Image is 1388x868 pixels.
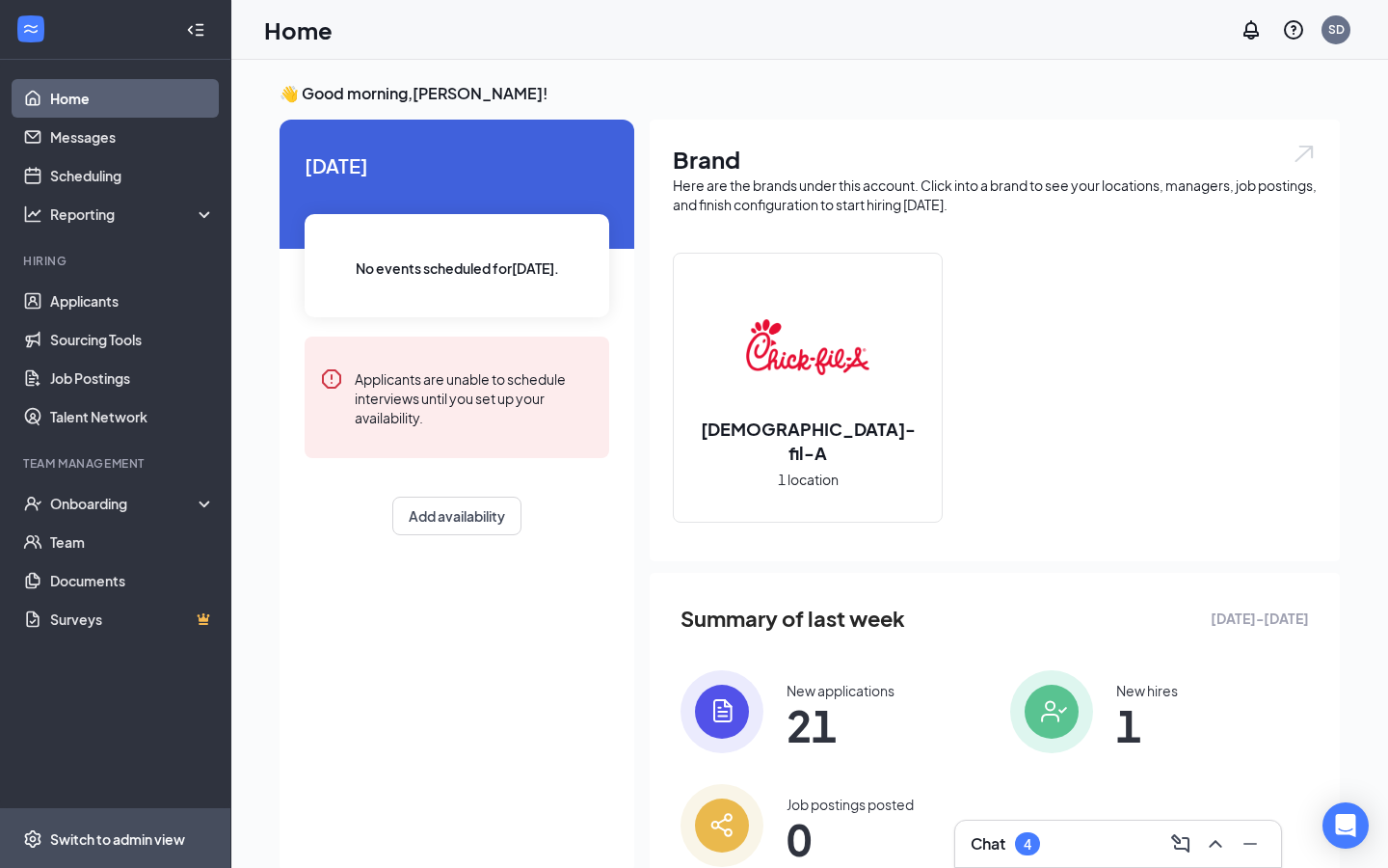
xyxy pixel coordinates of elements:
[186,20,205,40] svg: Collapse
[280,83,1340,104] h3: 👋 Good morning, [PERSON_NAME] !
[21,19,40,39] svg: WorkstreamLogo
[1200,828,1231,859] button: ChevronUp
[23,829,42,849] svg: Settings
[681,602,905,636] span: Summary of last week
[1116,708,1178,743] span: 1
[1328,21,1345,38] div: SD
[778,469,839,490] span: 1 location
[1211,608,1309,629] span: [DATE] - [DATE]
[746,285,869,409] img: Chick-fil-A
[1322,802,1369,849] div: Open Intercom Messenger
[50,320,215,359] a: Sourcing Tools
[305,150,609,180] span: [DATE]
[50,118,215,156] a: Messages
[1282,18,1305,41] svg: QuestionInfo
[50,79,215,118] a: Home
[787,708,894,743] span: 21
[787,795,914,814] div: Job postings posted
[673,176,1317,214] div: Here are the brands under this account. Click into a brand to see your locations, managers, job p...
[971,833,1005,854] h3: Chat
[674,417,942,465] h2: [DEMOGRAPHIC_DATA]-fil-A
[1292,143,1317,165] img: open.6027fd2a22e1237b5b06.svg
[1235,828,1266,859] button: Minimize
[50,829,185,849] div: Switch to admin view
[50,282,215,320] a: Applicants
[23,455,211,472] div: Team Management
[264,14,333,46] h1: Home
[673,143,1317,176] h1: Brand
[681,670,763,753] img: icon
[392,497,521,535] button: Add availability
[1169,832,1192,855] svg: ComposeMessage
[320,367,343,391] svg: Error
[681,784,763,867] img: icon
[355,367,594,427] div: Applicants are unable to schedule interviews until you set up your availability.
[787,822,914,856] span: 0
[1240,18,1263,41] svg: Notifications
[23,494,42,513] svg: UserCheck
[356,258,559,279] span: No events scheduled for [DATE] .
[23,204,42,224] svg: Analysis
[50,204,216,224] div: Reporting
[23,253,211,269] div: Hiring
[1024,836,1031,853] div: 4
[50,600,215,638] a: SurveysCrown
[1204,832,1227,855] svg: ChevronUp
[1239,832,1262,855] svg: Minimize
[1165,828,1196,859] button: ComposeMessage
[50,397,215,436] a: Talent Network
[787,681,894,700] div: New applications
[50,494,199,513] div: Onboarding
[50,359,215,397] a: Job Postings
[50,156,215,195] a: Scheduling
[1116,681,1178,700] div: New hires
[1010,670,1093,753] img: icon
[50,523,215,561] a: Team
[50,561,215,600] a: Documents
